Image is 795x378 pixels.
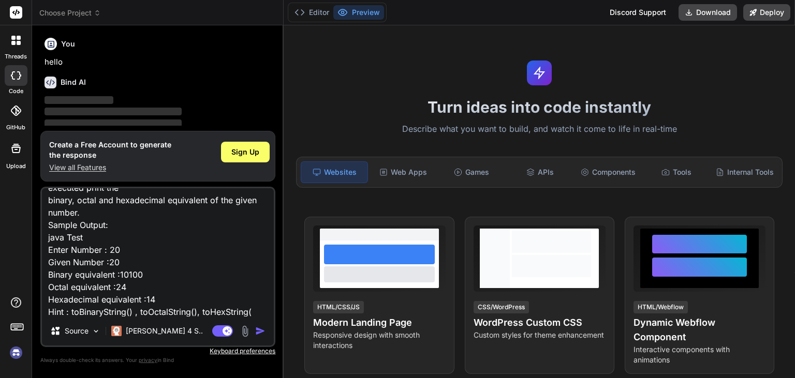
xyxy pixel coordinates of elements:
h4: Dynamic Webflow Component [634,315,765,344]
div: Web Apps [370,161,436,183]
p: hello [45,56,273,68]
div: Websites [301,161,368,183]
img: attachment [239,325,251,337]
img: icon [255,326,266,336]
label: threads [5,52,27,61]
img: Claude 4 Sonnet [111,326,122,336]
p: Describe what you want to build, and watch it come to life in real-time [290,123,789,136]
button: Deploy [743,4,790,21]
p: Source [65,326,89,336]
p: Responsive design with smooth interactions [313,330,445,351]
h4: WordPress Custom CSS [474,315,606,330]
button: Download [679,4,737,21]
span: Sign Up [231,147,259,157]
span: privacy [139,357,157,363]
div: Components [575,161,641,183]
label: Upload [6,162,26,171]
button: Editor [290,5,333,20]
p: Always double-check its answers. Your in Bind [40,355,275,365]
h4: Modern Landing Page [313,315,445,330]
p: View all Features [49,162,171,173]
p: Custom styles for theme enhancement [474,330,606,340]
span: ‌ [45,108,182,115]
label: code [9,87,23,96]
img: Pick Models [92,327,100,336]
div: HTML/Webflow [634,301,688,313]
textarea: 1. Accept a integer number and when the program is executed print the binary, octal and hexadecim... [42,188,274,316]
h1: Turn ideas into code instantly [290,98,789,116]
h6: Bind AI [61,77,86,87]
div: Discord Support [603,4,672,21]
div: HTML/CSS/JS [313,301,364,313]
div: Internal Tools [712,161,778,183]
p: [PERSON_NAME] 4 S.. [126,326,203,336]
h1: Create a Free Account to generate the response [49,140,171,160]
span: Choose Project [39,8,101,18]
span: ‌ [45,96,113,104]
button: Preview [333,5,384,20]
div: APIs [507,161,573,183]
p: Keyboard preferences [40,347,275,355]
img: signin [7,344,25,361]
div: Games [438,161,505,183]
label: GitHub [6,123,25,132]
div: CSS/WordPress [474,301,529,313]
span: ‌ [45,119,182,127]
div: Tools [643,161,710,183]
p: Interactive components with animations [634,344,765,365]
h6: You [61,39,75,49]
